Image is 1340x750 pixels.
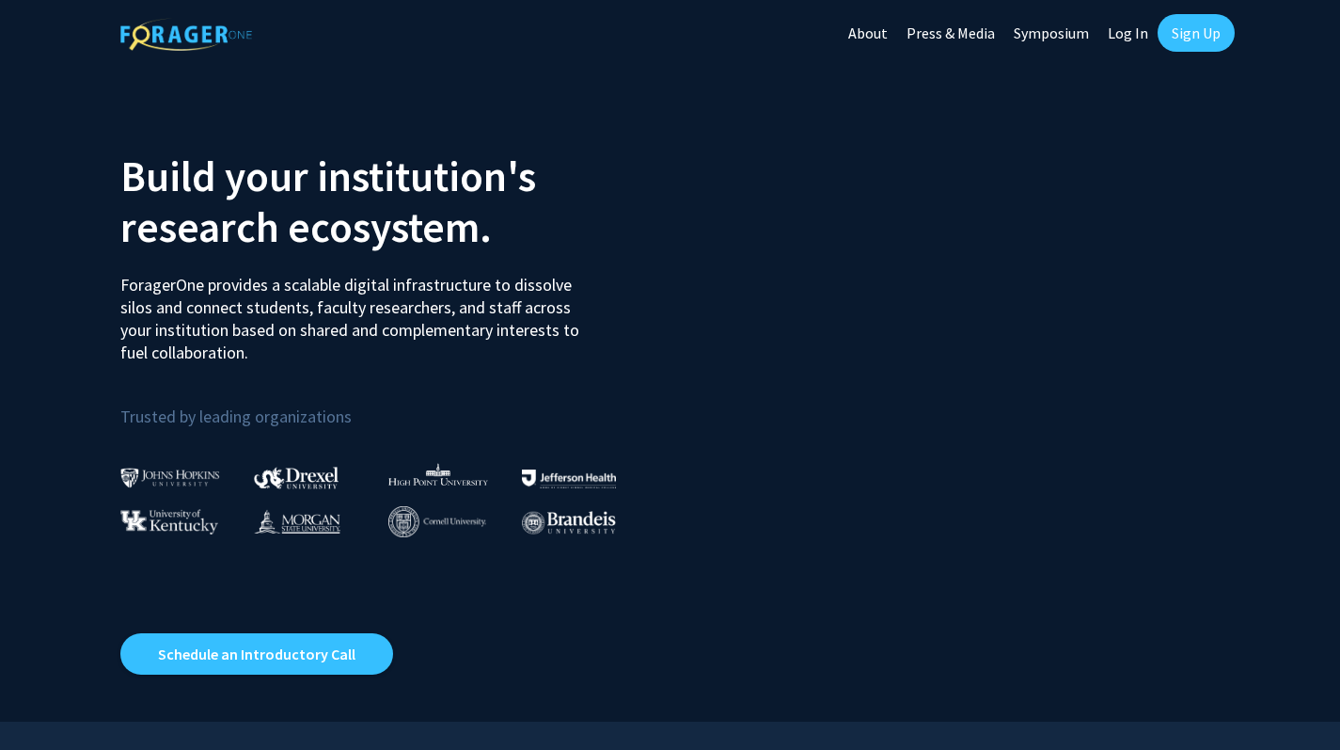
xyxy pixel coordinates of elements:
img: Morgan State University [254,509,340,534]
img: Brandeis University [522,511,616,535]
a: Sign Up [1158,14,1235,52]
img: Johns Hopkins University [120,468,220,487]
a: Opens in a new tab [120,633,393,675]
img: Thomas Jefferson University [522,470,616,487]
p: ForagerOne provides a scalable digital infrastructure to dissolve silos and connect students, fac... [120,260,592,364]
img: Cornell University [388,506,486,537]
img: University of Kentucky [120,509,218,535]
h2: Build your institution's research ecosystem. [120,151,656,252]
img: Drexel University [254,467,339,488]
p: Trusted by leading organizations [120,379,656,431]
img: High Point University [388,463,488,486]
img: ForagerOne Logo [120,18,252,51]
